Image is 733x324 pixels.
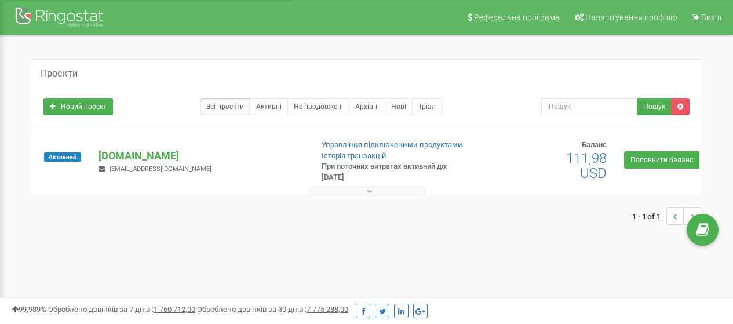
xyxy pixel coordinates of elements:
[12,305,46,314] span: 99,989%
[250,98,288,115] a: Активні
[48,305,195,314] span: Оброблено дзвінків за 7 днів :
[99,148,302,163] p: [DOMAIN_NAME]
[624,151,699,169] a: Поповнити баланс
[287,98,349,115] a: Не продовжені
[43,98,113,115] a: Новий проєкт
[474,13,560,22] span: Реферальна програма
[154,305,195,314] u: 1 760 712,00
[385,98,413,115] a: Нові
[349,98,385,115] a: Архівні
[632,196,701,236] nav: ...
[200,98,250,115] a: Всі проєкти
[41,68,78,79] h5: Проєкти
[566,150,607,181] span: 111,98 USD
[632,207,666,225] span: 1 - 1 of 1
[322,151,386,160] a: Історія транзакцій
[322,161,470,183] p: При поточних витратах активний до: [DATE]
[110,165,211,173] span: [EMAIL_ADDRESS][DOMAIN_NAME]
[541,98,637,115] input: Пошук
[44,152,81,162] span: Активний
[412,98,442,115] a: Тріал
[585,13,677,22] span: Налаштування профілю
[197,305,348,314] span: Оброблено дзвінків за 30 днів :
[307,305,348,314] u: 7 775 288,00
[582,140,607,149] span: Баланс
[701,13,721,22] span: Вихід
[322,140,462,149] a: Управління підключеними продуктами
[637,98,672,115] button: Пошук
